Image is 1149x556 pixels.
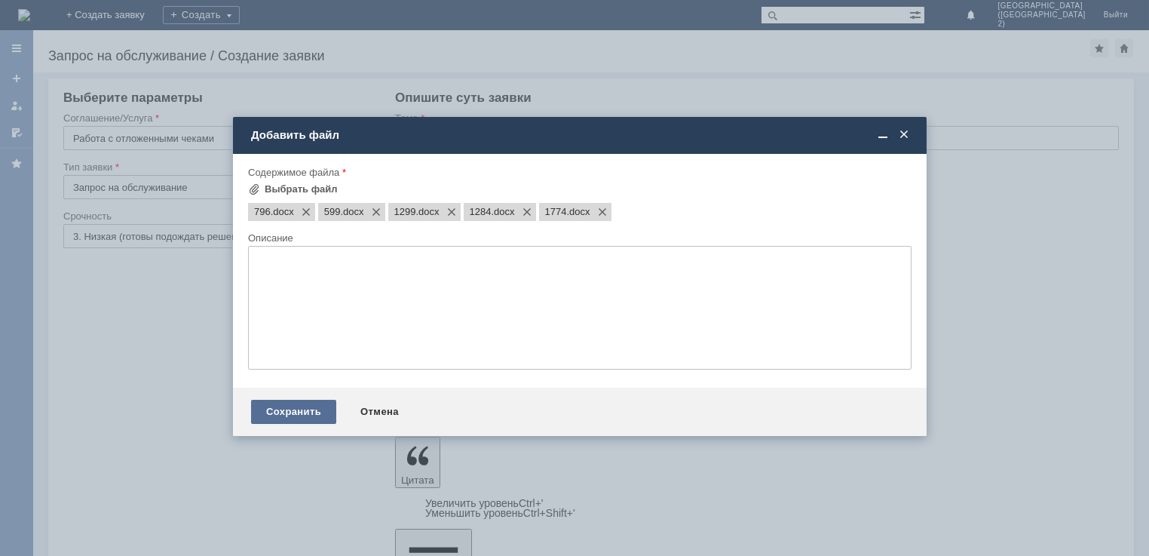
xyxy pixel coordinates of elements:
[254,206,271,218] span: 796.docx
[271,206,294,218] span: 796.docx
[248,233,908,243] div: Описание
[248,167,908,177] div: Содержимое файла
[566,206,590,218] span: 1774.docx
[265,183,338,195] div: Выбрать файл
[545,206,567,218] span: 1774.docx
[896,128,912,142] span: Закрыть
[6,6,220,54] div: Доброе время суток! из за новой акции и покупатели, и мы путаемся, поэтому и скидки не применяютс...
[491,206,514,218] span: 1284.docx
[324,206,341,218] span: 599.docx
[394,206,416,218] span: 1299.docx
[251,128,912,142] div: Добавить файл
[470,206,492,218] span: 1284.docx
[875,128,890,142] span: Свернуть (Ctrl + M)
[415,206,439,218] span: 1299.docx
[340,206,363,218] span: 599.docx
